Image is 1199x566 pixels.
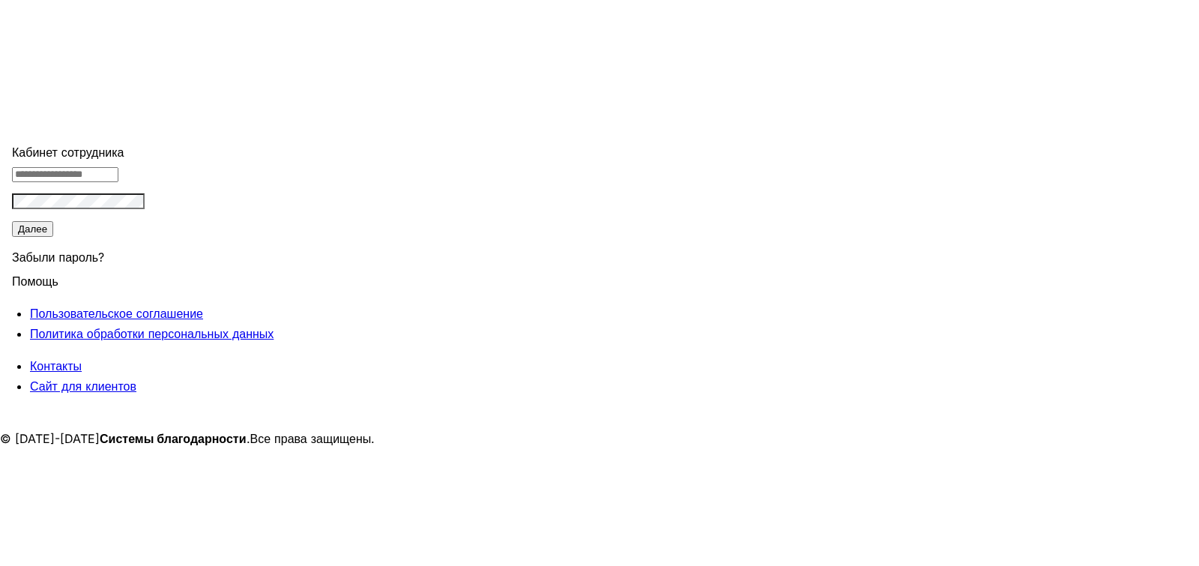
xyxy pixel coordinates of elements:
button: Далее [12,221,53,237]
span: Помощь [12,265,58,289]
div: Кабинет сотрудника [12,142,325,163]
a: Пользовательское соглашение [30,306,203,321]
a: Сайт для клиентов [30,379,136,394]
span: Все права защищены. [250,431,375,446]
div: Забыли пароль? [12,238,325,271]
strong: Системы благодарности [100,431,247,446]
a: Контакты [30,358,82,373]
a: Политика обработки персональных данных [30,326,274,341]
